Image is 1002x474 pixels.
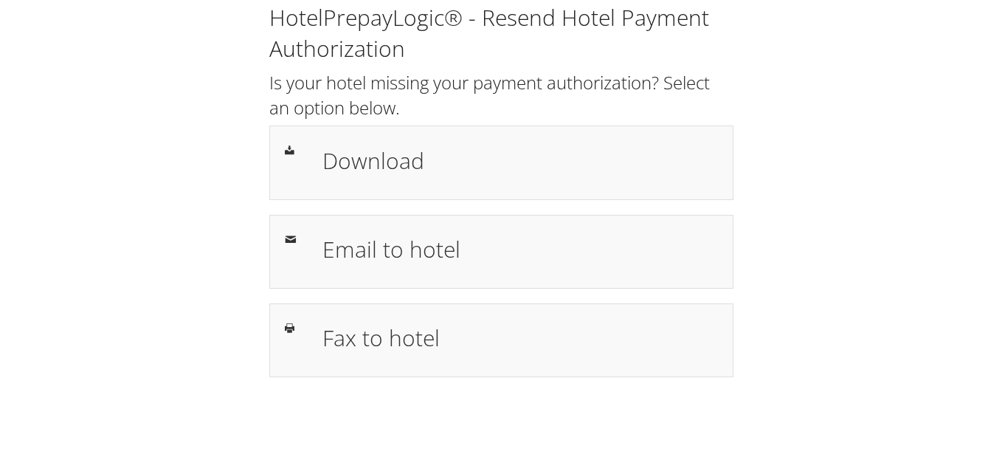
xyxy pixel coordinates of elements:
h1: Fax to hotel [322,321,718,354]
a: Email to hotel [269,215,733,289]
h1: HotelPrepayLogic® - Resend Hotel Payment Authorization [269,2,733,64]
h1: Email to hotel [322,233,718,266]
h2: Is your hotel missing your payment authorization? Select an option below. [269,70,733,120]
a: Fax to hotel [269,303,733,377]
h1: Download [322,144,718,177]
a: Download [269,126,733,199]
